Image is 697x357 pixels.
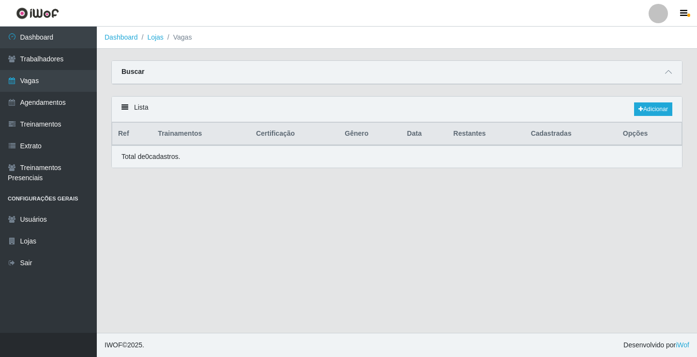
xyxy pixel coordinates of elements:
[676,341,689,349] a: iWof
[617,123,682,145] th: Opções
[112,97,682,122] div: Lista
[250,123,339,145] th: Certificação
[164,32,192,43] li: Vagas
[112,123,152,145] th: Ref
[152,123,250,145] th: Trainamentos
[634,102,672,116] a: Adicionar
[448,123,525,145] th: Restantes
[105,33,138,41] a: Dashboard
[105,340,144,350] span: © 2025 .
[401,123,448,145] th: Data
[121,68,144,75] strong: Buscar
[97,27,697,49] nav: breadcrumb
[147,33,163,41] a: Lojas
[525,123,617,145] th: Cadastradas
[623,340,689,350] span: Desenvolvido por
[16,7,59,19] img: CoreUI Logo
[105,341,122,349] span: IWOF
[121,152,180,162] p: Total de 0 cadastros.
[339,123,401,145] th: Gênero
